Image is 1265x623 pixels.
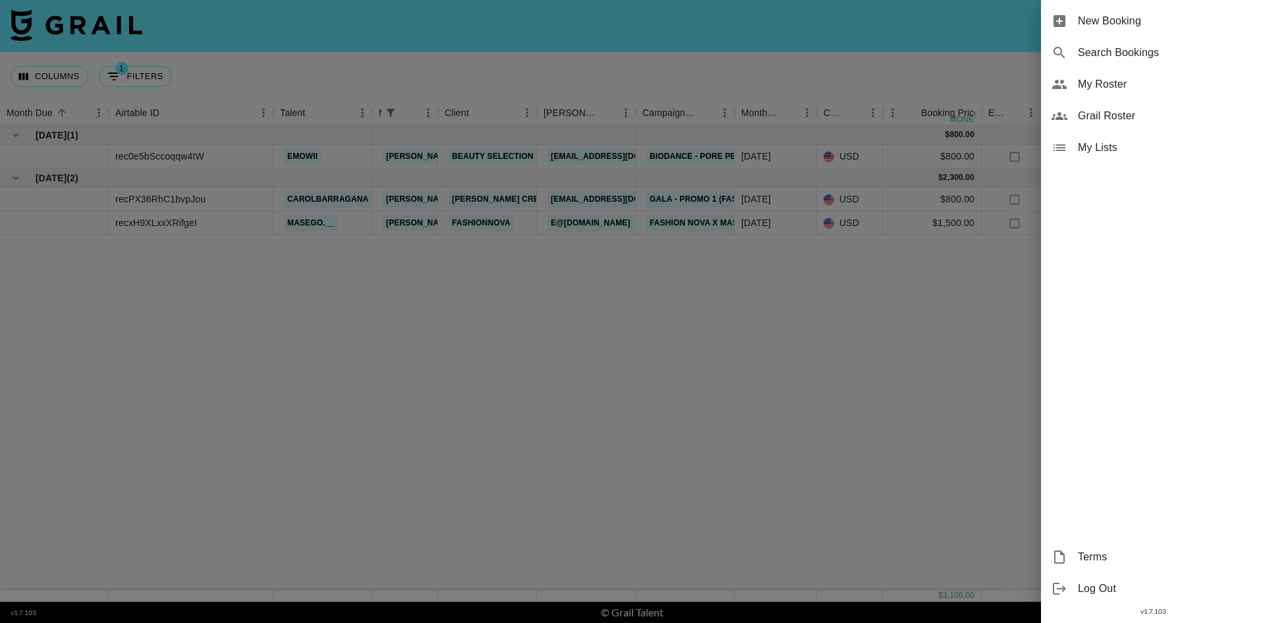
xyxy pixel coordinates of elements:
span: New Booking [1078,13,1254,29]
div: Search Bookings [1041,37,1265,69]
span: Log Out [1078,581,1254,597]
span: Terms [1078,549,1254,565]
div: v 1.7.103 [1041,605,1265,618]
span: My Lists [1078,140,1254,156]
span: Grail Roster [1078,108,1254,124]
div: New Booking [1041,5,1265,37]
div: My Lists [1041,132,1265,163]
div: My Roster [1041,69,1265,100]
div: Grail Roster [1041,100,1265,132]
div: Log Out [1041,573,1265,605]
span: Search Bookings [1078,45,1254,61]
div: Terms [1041,541,1265,573]
span: My Roster [1078,76,1254,92]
